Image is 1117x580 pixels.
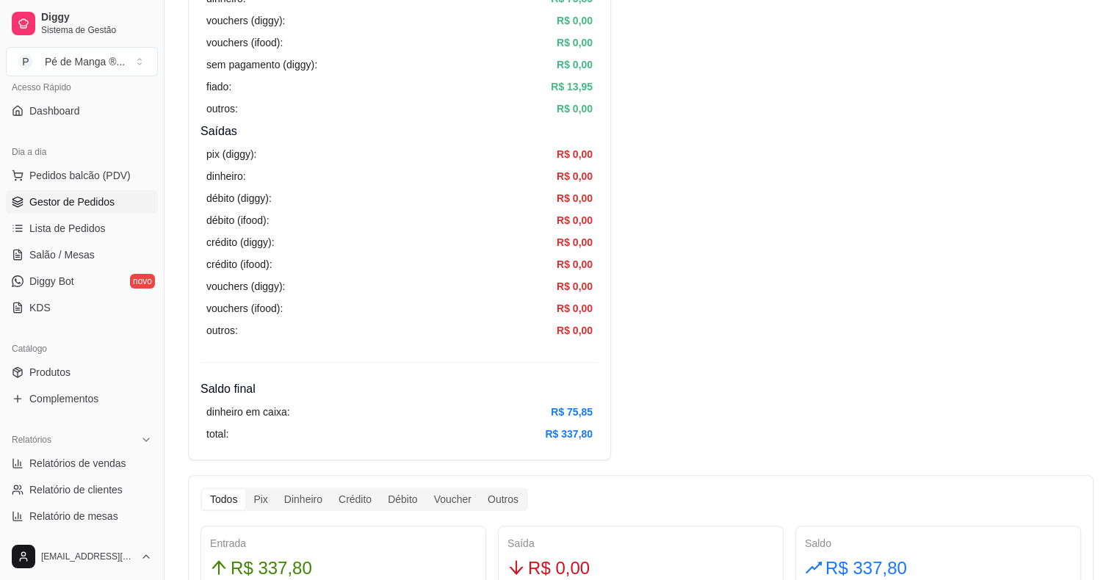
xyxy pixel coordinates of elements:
[206,57,317,73] article: sem pagamento (diggy):
[206,234,275,250] article: crédito (diggy):
[29,365,71,380] span: Produtos
[6,269,158,293] a: Diggy Botnovo
[557,322,593,338] article: R$ 0,00
[206,101,238,117] article: outros:
[41,551,134,562] span: [EMAIL_ADDRESS][DOMAIN_NAME]
[6,243,158,267] a: Salão / Mesas
[206,146,256,162] article: pix (diggy):
[6,296,158,319] a: KDS
[206,35,283,51] article: vouchers (ifood):
[206,168,246,184] article: dinheiro:
[557,12,593,29] article: R$ 0,00
[206,404,290,420] article: dinheiro em caixa:
[551,404,593,420] article: R$ 75,85
[557,168,593,184] article: R$ 0,00
[200,380,599,398] h4: Saldo final
[206,426,228,442] article: total:
[210,559,228,576] span: arrow-up
[6,140,158,164] div: Dia a dia
[29,104,80,118] span: Dashboard
[557,101,593,117] article: R$ 0,00
[29,247,95,262] span: Salão / Mesas
[6,360,158,384] a: Produtos
[206,12,285,29] article: vouchers (diggy):
[6,190,158,214] a: Gestor de Pedidos
[557,300,593,316] article: R$ 0,00
[6,531,158,554] a: Relatório de fidelidadenovo
[206,190,272,206] article: débito (diggy):
[206,79,231,95] article: fiado:
[206,278,285,294] article: vouchers (diggy):
[202,489,245,510] div: Todos
[206,300,283,316] article: vouchers (ifood):
[6,504,158,528] a: Relatório de mesas
[6,47,158,76] button: Select a team
[6,387,158,410] a: Complementos
[210,535,477,551] div: Entrada
[507,559,525,576] span: arrow-down
[557,146,593,162] article: R$ 0,00
[557,57,593,73] article: R$ 0,00
[6,99,158,123] a: Dashboard
[557,212,593,228] article: R$ 0,00
[6,217,158,240] a: Lista de Pedidos
[12,434,51,446] span: Relatórios
[6,452,158,475] a: Relatórios de vendas
[557,190,593,206] article: R$ 0,00
[29,195,115,209] span: Gestor de Pedidos
[6,76,158,99] div: Acesso Rápido
[6,478,158,501] a: Relatório de clientes
[29,221,106,236] span: Lista de Pedidos
[206,256,272,272] article: crédito (ifood):
[29,391,98,406] span: Complementos
[29,168,131,183] span: Pedidos balcão (PDV)
[557,278,593,294] article: R$ 0,00
[276,489,330,510] div: Dinheiro
[805,559,823,576] span: rise
[6,539,158,574] button: [EMAIL_ADDRESS][DOMAIN_NAME]
[557,35,593,51] article: R$ 0,00
[805,535,1071,551] div: Saldo
[18,54,33,69] span: P
[507,535,774,551] div: Saída
[557,256,593,272] article: R$ 0,00
[557,234,593,250] article: R$ 0,00
[6,337,158,360] div: Catálogo
[29,274,74,289] span: Diggy Bot
[206,212,270,228] article: débito (ifood):
[545,426,593,442] article: R$ 337,80
[6,6,158,41] a: DiggySistema de Gestão
[245,489,275,510] div: Pix
[41,24,152,36] span: Sistema de Gestão
[206,322,238,338] article: outros:
[29,456,126,471] span: Relatórios de vendas
[29,300,51,315] span: KDS
[41,11,152,24] span: Diggy
[380,489,425,510] div: Débito
[551,79,593,95] article: R$ 13,95
[6,164,158,187] button: Pedidos balcão (PDV)
[480,489,527,510] div: Outros
[200,123,599,140] h4: Saídas
[29,509,118,523] span: Relatório de mesas
[426,489,480,510] div: Voucher
[45,54,125,69] div: Pé de Manga ® ...
[29,482,123,497] span: Relatório de clientes
[330,489,380,510] div: Crédito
